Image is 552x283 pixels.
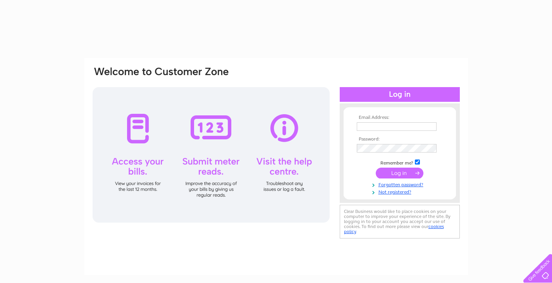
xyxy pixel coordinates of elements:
td: Remember me? [355,158,445,166]
a: cookies policy [344,224,444,234]
th: Password: [355,137,445,142]
a: Not registered? [357,188,445,195]
div: Clear Business would like to place cookies on your computer to improve your experience of the sit... [340,205,460,238]
a: Forgotten password? [357,180,445,188]
th: Email Address: [355,115,445,120]
input: Submit [376,168,423,178]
